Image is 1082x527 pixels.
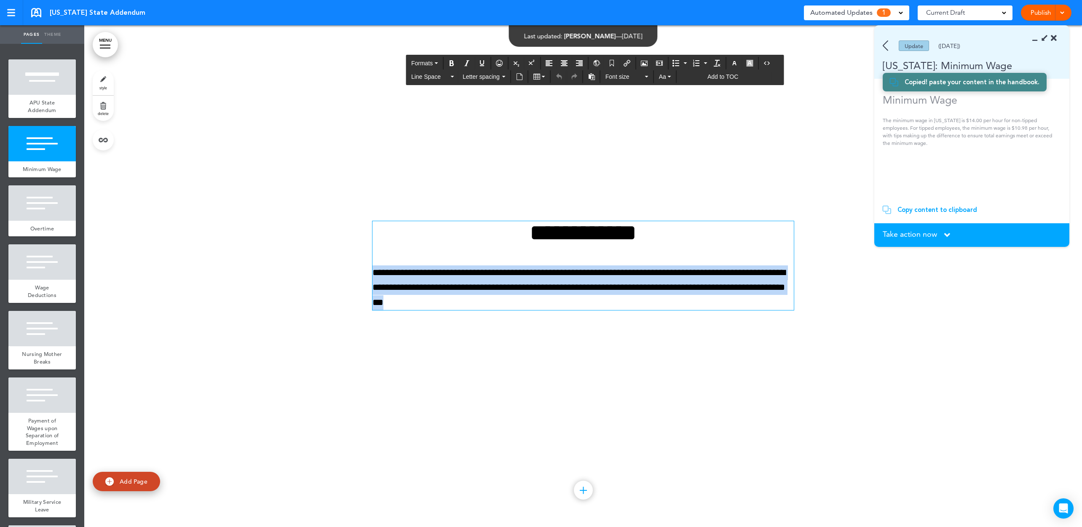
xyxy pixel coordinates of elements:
[572,57,587,70] div: Align right
[8,494,76,517] a: Military Service Leave
[105,477,114,486] img: add.svg
[670,57,689,70] div: Bullet list
[30,225,54,232] span: Overtime
[1027,5,1054,21] a: Publish
[897,206,977,214] div: Copy content to clipboard
[552,70,566,83] div: Undo
[938,43,960,49] div: ([DATE])
[589,57,604,70] div: Insert/Edit global anchor link
[567,70,581,83] div: Redo
[605,57,619,70] div: Anchor
[8,346,76,369] a: Nursing Mother Breaks
[8,413,76,451] a: Payment of Wages upon Separation of Employment
[874,59,1045,72] div: [US_STATE]: Minimum Wage
[93,32,118,57] a: MENU
[8,221,76,237] a: Overtime
[899,40,929,51] div: Update
[93,472,160,492] a: Add Page
[584,70,599,83] div: Paste as text
[883,230,937,238] span: Take action now
[26,417,59,447] span: Payment of Wages upon Separation of Employment
[637,57,651,70] div: Airmason image
[652,57,667,70] div: Insert/edit media
[883,117,1055,147] p: The minimum wage in [US_STATE] is $14.00 per hour for non-tipped employees. For tipped employees,...
[98,111,109,116] span: delete
[530,70,549,83] div: Table
[509,57,524,70] div: Subscript
[564,32,616,40] span: [PERSON_NAME]
[8,95,76,118] a: APU State Addendum
[659,73,666,80] span: Aa
[28,99,56,114] span: APU State Addendum
[1053,498,1074,519] div: Open Intercom Messenger
[93,96,114,121] a: delete
[22,350,62,365] span: Nursing Mother Breaks
[120,478,147,485] span: Add Page
[21,25,42,44] a: Pages
[926,7,965,19] span: Current Draft
[524,33,643,39] div: —
[877,8,891,17] span: 1
[883,94,1055,106] h1: Minimum Wage
[8,280,76,303] a: Wage Deductions
[905,78,1039,86] div: Copied! paste your content in the handbook.
[883,206,891,214] img: copy.svg
[890,78,898,86] img: copy.svg
[883,40,888,51] img: back.svg
[460,57,474,70] div: Italic
[28,284,56,299] span: Wage Deductions
[93,70,114,95] a: style
[620,57,634,70] div: Insert/edit airmason link
[810,7,873,19] span: Automated Updates
[23,498,62,513] span: Military Service Leave
[525,57,539,70] div: Superscript
[411,60,433,67] span: Formats
[622,32,643,40] span: [DATE]
[690,57,709,70] div: Numbered list
[475,57,489,70] div: Underline
[99,85,107,90] span: style
[8,161,76,177] a: Minimum Wage
[557,57,571,70] div: Align center
[411,72,449,81] span: Line Space
[760,57,774,70] div: Source code
[542,57,556,70] div: Align left
[50,8,145,17] span: [US_STATE] State Addendum
[524,32,562,40] span: Last updated:
[605,72,643,81] span: Font size
[23,166,62,173] span: Minimum Wage
[710,57,724,70] div: Clear formatting
[512,70,527,83] div: Insert document
[463,72,501,81] span: Letter spacing
[42,25,63,44] a: Theme
[707,73,738,80] span: Add to TOC
[445,57,459,70] div: Bold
